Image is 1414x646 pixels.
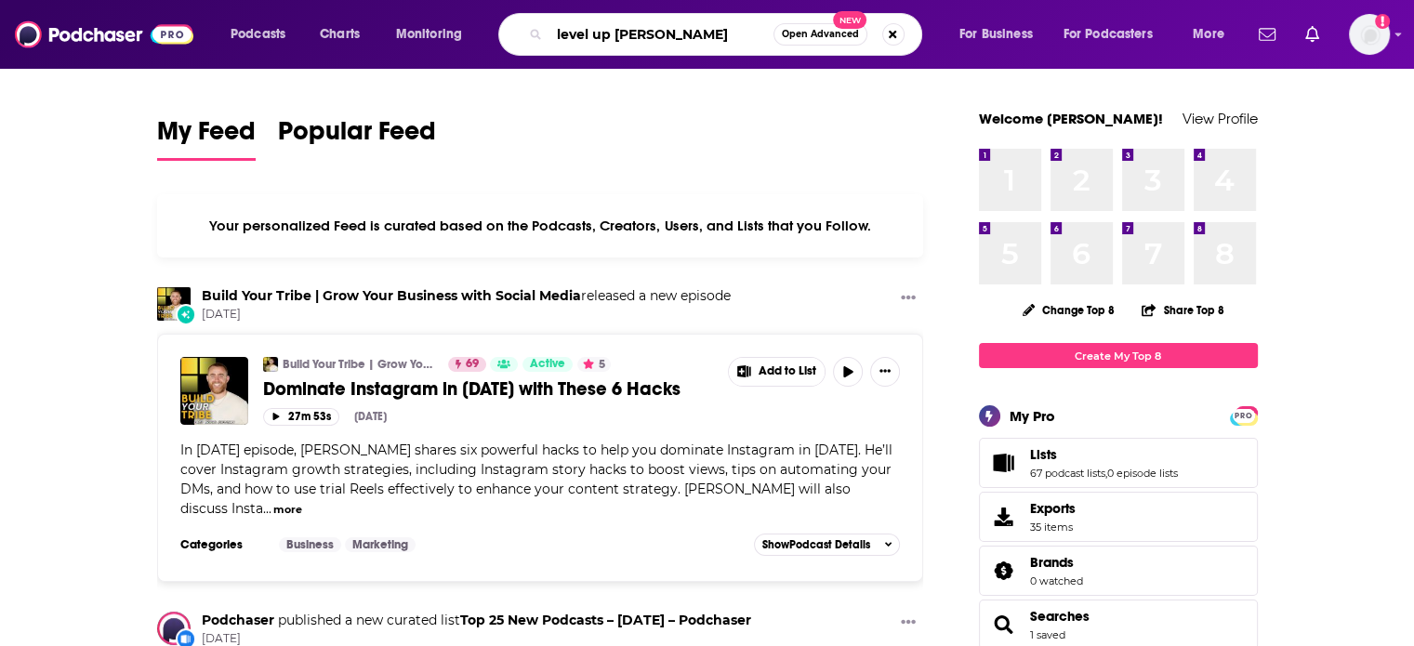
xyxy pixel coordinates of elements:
[1030,554,1083,571] a: Brands
[1030,521,1076,534] span: 35 items
[1030,574,1083,587] a: 0 watched
[263,408,339,426] button: 27m 53s
[1349,14,1390,55] button: Show profile menu
[1251,19,1283,50] a: Show notifications dropdown
[396,21,462,47] span: Monitoring
[157,115,256,158] span: My Feed
[729,358,826,386] button: Show More Button
[231,21,285,47] span: Podcasts
[979,438,1258,488] span: Lists
[383,20,486,49] button: open menu
[263,377,681,401] span: Dominate Instagram in [DATE] with These 6 Hacks
[1030,446,1178,463] a: Lists
[530,355,565,374] span: Active
[1141,292,1224,328] button: Share Top 8
[278,115,436,158] span: Popular Feed
[870,357,900,387] button: Show More Button
[1349,14,1390,55] span: Logged in as NickG
[320,21,360,47] span: Charts
[1233,408,1255,422] a: PRO
[833,11,866,29] span: New
[1349,14,1390,55] img: User Profile
[15,17,193,52] img: Podchaser - Follow, Share and Rate Podcasts
[157,612,191,645] img: Podchaser
[263,377,715,401] a: Dominate Instagram in [DATE] with These 6 Hacks
[218,20,310,49] button: open menu
[1233,409,1255,423] span: PRO
[762,538,870,551] span: Show Podcast Details
[1051,20,1180,49] button: open menu
[1030,467,1105,480] a: 67 podcast lists
[522,357,573,372] a: Active
[759,364,816,378] span: Add to List
[180,442,892,517] span: In [DATE] episode, [PERSON_NAME] shares six powerful hacks to help you dominate Instagram in [DAT...
[1193,21,1224,47] span: More
[516,13,940,56] div: Search podcasts, credits, & more...
[1183,110,1258,127] a: View Profile
[893,612,923,635] button: Show More Button
[1030,608,1090,625] a: Searches
[1107,467,1178,480] a: 0 episode lists
[273,502,302,518] button: more
[1375,14,1390,29] svg: Add a profile image
[157,194,924,257] div: Your personalized Feed is curated based on the Podcasts, Creators, Users, and Lists that you Follow.
[308,20,371,49] a: Charts
[893,287,923,310] button: Show More Button
[1030,628,1065,641] a: 1 saved
[577,357,611,372] button: 5
[180,357,248,425] img: Dominate Instagram in 2025 with These 6 Hacks
[176,304,196,324] div: New Episode
[460,612,751,628] a: Top 25 New Podcasts – July 2025 – Podchaser
[1105,467,1107,480] span: ,
[979,110,1163,127] a: Welcome [PERSON_NAME]!
[1010,407,1055,425] div: My Pro
[278,115,436,161] a: Popular Feed
[1030,500,1076,517] span: Exports
[1180,20,1248,49] button: open menu
[1030,446,1057,463] span: Lists
[773,23,867,46] button: Open AdvancedNew
[202,287,731,305] h3: released a new episode
[448,357,486,372] a: 69
[985,504,1023,530] span: Exports
[354,410,387,423] div: [DATE]
[985,450,1023,476] a: Lists
[1064,21,1153,47] span: For Podcasters
[782,30,859,39] span: Open Advanced
[345,537,416,552] a: Marketing
[1011,298,1127,322] button: Change Top 8
[959,21,1033,47] span: For Business
[549,20,773,49] input: Search podcasts, credits, & more...
[202,612,274,628] a: Podchaser
[263,357,278,372] img: Build Your Tribe | Grow Your Business with Social Media
[1298,19,1327,50] a: Show notifications dropdown
[1030,554,1074,571] span: Brands
[263,500,271,517] span: ...
[979,492,1258,542] a: Exports
[946,20,1056,49] button: open menu
[279,537,341,552] a: Business
[283,357,436,372] a: Build Your Tribe | Grow Your Business with Social Media
[202,307,731,323] span: [DATE]
[157,115,256,161] a: My Feed
[466,355,479,374] span: 69
[202,612,751,629] h3: published a new curated list
[985,558,1023,584] a: Brands
[202,287,581,304] a: Build Your Tribe | Grow Your Business with Social Media
[180,537,264,552] h3: Categories
[979,546,1258,596] span: Brands
[985,612,1023,638] a: Searches
[979,343,1258,368] a: Create My Top 8
[754,534,901,556] button: ShowPodcast Details
[157,287,191,321] img: Build Your Tribe | Grow Your Business with Social Media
